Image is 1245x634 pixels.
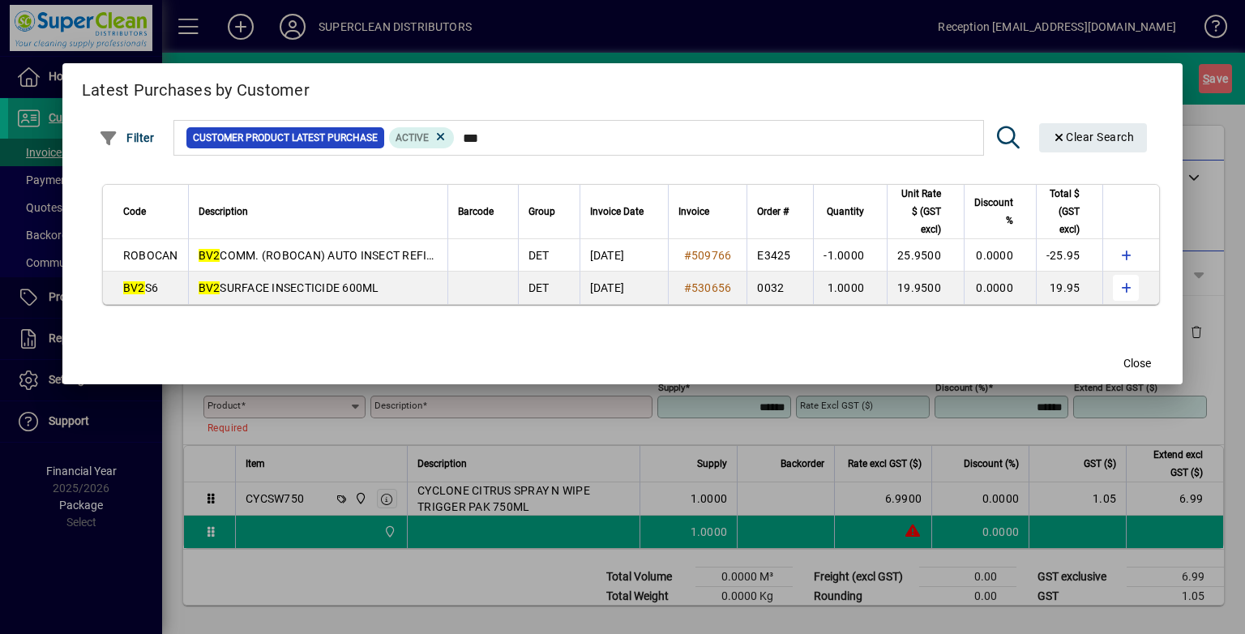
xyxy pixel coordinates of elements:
td: E3425 [747,239,813,272]
span: Description [199,203,248,221]
span: DET [528,249,550,262]
em: BV2 [199,249,220,262]
button: Filter [95,123,159,152]
button: Close [1111,349,1163,378]
div: Invoice Date [590,203,658,221]
span: ROBOCAN [123,249,178,262]
span: Close [1123,355,1151,372]
a: #530656 [678,279,738,297]
td: [DATE] [580,239,668,272]
em: BV2 [199,281,220,294]
div: Invoice [678,203,738,221]
div: Description [199,203,438,221]
td: [DATE] [580,272,668,304]
div: Total $ (GST excl) [1046,185,1095,238]
a: #509766 [678,246,738,264]
span: Code [123,203,146,221]
td: -25.95 [1036,239,1103,272]
span: DET [528,281,550,294]
div: Unit Rate $ (GST excl) [897,185,956,238]
td: 25.9500 [887,239,964,272]
span: S6 [123,281,158,294]
span: Invoice [678,203,709,221]
span: Discount % [974,194,1013,229]
td: 0.0000 [964,239,1036,272]
span: Customer Product Latest Purchase [193,130,378,146]
span: Order # [757,203,789,221]
mat-chip: Product Activation Status: Active [389,127,454,148]
button: Clear [1039,123,1148,152]
h2: Latest Purchases by Customer [62,63,1183,110]
span: Invoice Date [590,203,644,221]
span: Clear Search [1052,131,1135,144]
div: Order # [757,203,803,221]
div: Code [123,203,178,221]
span: SURFACE INSECTICIDE 600ML [199,281,379,294]
div: Group [528,203,570,221]
div: Barcode [458,203,508,221]
span: Barcode [458,203,494,221]
span: Filter [99,131,155,144]
span: COMM. (ROBOCAN) AUTO INSECT REFILL 305GM [199,249,481,262]
td: 1.0000 [813,272,887,304]
span: Group [528,203,555,221]
div: Quantity [824,203,879,221]
td: 19.9500 [887,272,964,304]
td: 0032 [747,272,813,304]
span: Total $ (GST excl) [1046,185,1080,238]
span: # [684,249,691,262]
span: 530656 [691,281,732,294]
span: 509766 [691,249,732,262]
em: BV2 [123,281,145,294]
td: 0.0000 [964,272,1036,304]
span: # [684,281,691,294]
td: -1.0000 [813,239,887,272]
span: Unit Rate $ (GST excl) [897,185,941,238]
div: Discount % [974,194,1028,229]
td: 19.95 [1036,272,1103,304]
span: Active [396,132,429,144]
span: Quantity [827,203,864,221]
